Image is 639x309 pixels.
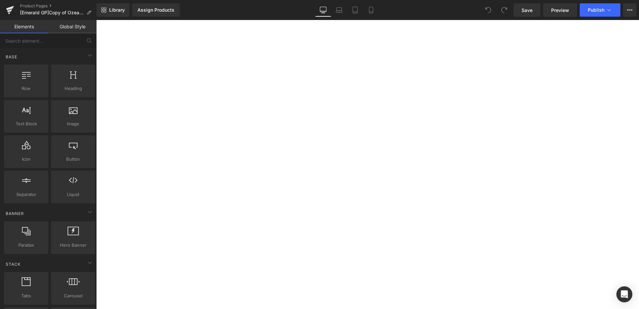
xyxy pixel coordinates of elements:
span: Publish [588,7,604,13]
button: Undo [482,3,495,17]
span: Button [53,156,93,163]
span: Save [522,7,532,14]
span: Liquid [53,191,93,198]
a: New Library [97,3,129,17]
span: Stack [5,261,21,267]
span: Row [6,85,46,92]
span: Separator [6,191,46,198]
span: Heading [53,85,93,92]
a: Desktop [315,3,331,17]
a: Preview [543,3,577,17]
span: Hero Banner [53,242,93,249]
a: Mobile [363,3,379,17]
span: Base [5,54,18,60]
div: Assign Products [137,7,174,13]
span: Parallax [6,242,46,249]
span: Tabs [6,292,46,299]
a: Product Pages [20,3,97,9]
a: Tablet [347,3,363,17]
span: Library [109,7,125,13]
button: More [623,3,636,17]
span: Icon [6,156,46,163]
span: Preview [551,7,569,14]
span: [Emerald GP]Copy of Ozeans || [DATE] || [20,10,84,15]
span: Carousel [53,292,93,299]
button: Publish [580,3,620,17]
span: Banner [5,210,25,217]
a: Laptop [331,3,347,17]
button: Redo [498,3,511,17]
span: Text Block [6,120,46,127]
div: Open Intercom Messenger [616,286,632,302]
a: Global Style [48,20,97,33]
span: Image [53,120,93,127]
